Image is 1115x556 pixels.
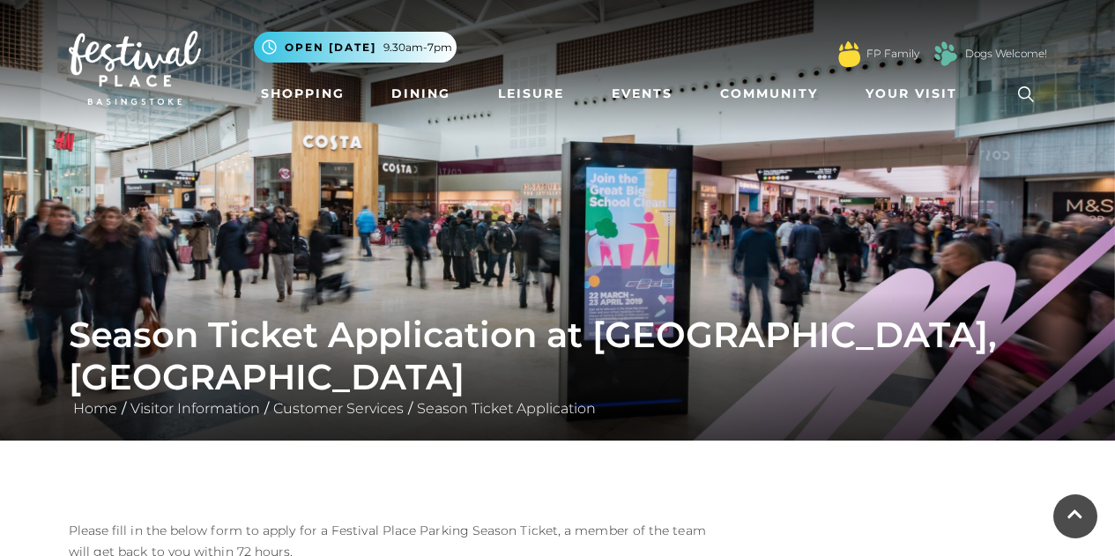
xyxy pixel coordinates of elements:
a: Dogs Welcome! [965,46,1047,62]
a: Customer Services [269,400,408,417]
span: 9.30am-7pm [383,40,452,56]
span: Open [DATE] [285,40,376,56]
a: FP Family [866,46,919,62]
a: Dining [384,78,457,110]
a: Visitor Information [126,400,264,417]
img: Festival Place Logo [69,31,201,105]
a: Home [69,400,122,417]
h1: Season Ticket Application at [GEOGRAPHIC_DATA], [GEOGRAPHIC_DATA] [69,314,1047,398]
a: Community [713,78,825,110]
a: Season Ticket Application [413,400,600,417]
a: Leisure [491,78,571,110]
a: Your Visit [859,78,973,110]
span: Your Visit [866,85,957,103]
a: Events [605,78,680,110]
a: Shopping [254,78,352,110]
button: Open [DATE] 9.30am-7pm [254,32,457,63]
div: / / / [56,314,1060,419]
